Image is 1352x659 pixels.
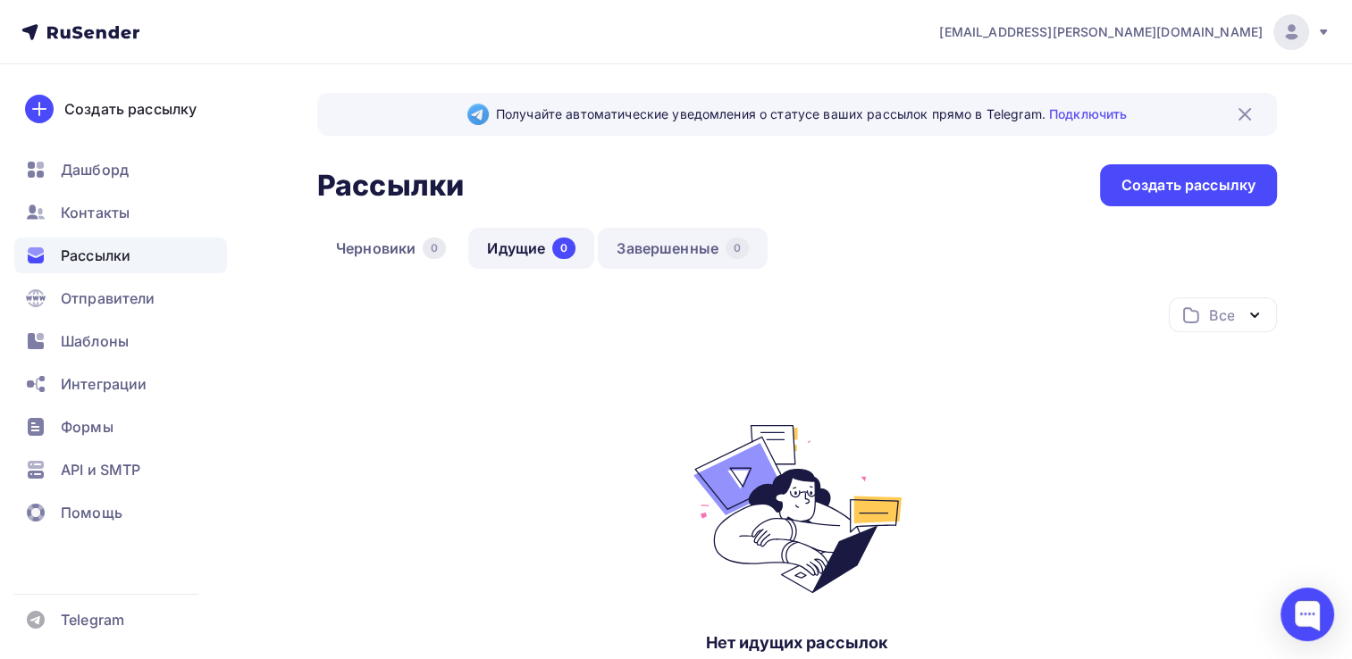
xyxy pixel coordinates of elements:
a: Идущие0 [468,228,594,269]
span: Рассылки [61,245,130,266]
div: 0 [726,238,749,259]
a: Черновики0 [317,228,465,269]
button: Все [1169,297,1277,332]
a: Подключить [1049,106,1127,121]
span: Отправители [61,288,155,309]
a: [EMAIL_ADDRESS][PERSON_NAME][DOMAIN_NAME] [939,14,1331,50]
a: Дашборд [14,152,227,188]
a: Шаблоны [14,323,227,359]
div: 0 [552,238,575,259]
div: Создать рассылку [64,98,197,120]
h2: Рассылки [317,168,464,204]
div: 0 [423,238,446,259]
a: Контакты [14,195,227,230]
div: Нет идущих рассылок [706,632,889,654]
div: Все [1209,304,1234,326]
img: Telegram [467,104,489,125]
div: Создать рассылку [1121,175,1255,196]
span: Контакты [61,202,130,223]
span: Помощь [61,502,122,523]
a: Завершенные0 [598,228,768,269]
a: Формы [14,409,227,445]
span: Получайте автоматические уведомления о статусе ваших рассылок прямо в Telegram. [496,105,1127,123]
a: Рассылки [14,238,227,273]
span: Дашборд [61,159,129,180]
span: Шаблоны [61,330,129,352]
span: API и SMTP [61,459,140,480]
span: [EMAIL_ADDRESS][PERSON_NAME][DOMAIN_NAME] [939,23,1263,41]
span: Telegram [61,609,124,630]
a: Отправители [14,280,227,316]
span: Формы [61,416,113,438]
span: Интеграции [61,373,147,395]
